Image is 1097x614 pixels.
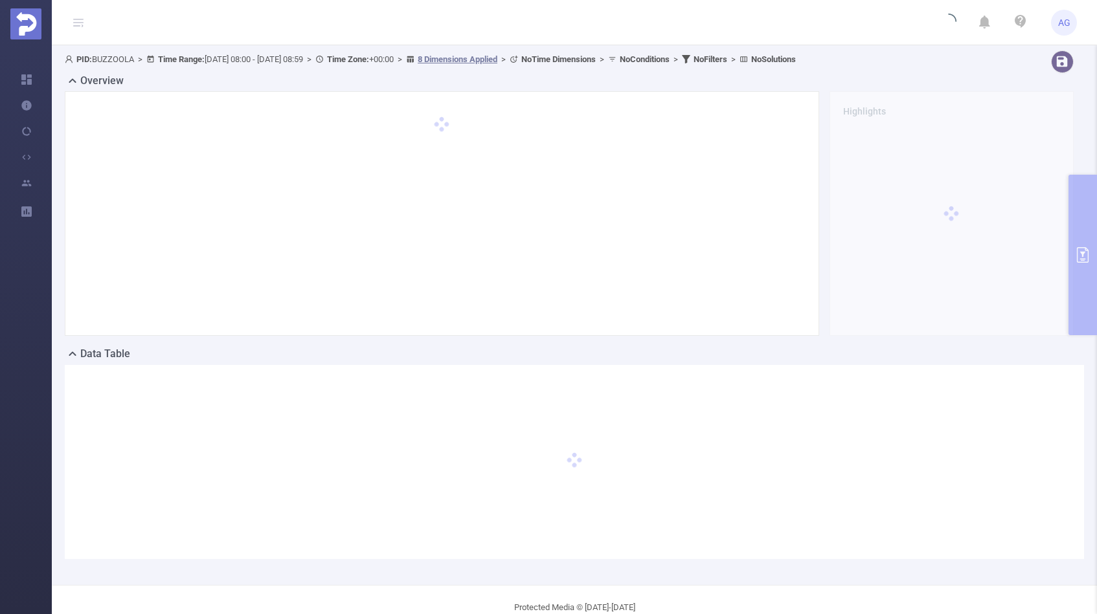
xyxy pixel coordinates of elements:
[134,54,146,64] span: >
[497,54,510,64] span: >
[327,54,369,64] b: Time Zone:
[65,55,76,63] i: icon: user
[596,54,608,64] span: >
[620,54,670,64] b: No Conditions
[941,14,956,32] i: icon: loading
[727,54,740,64] span: >
[76,54,92,64] b: PID:
[80,346,130,362] h2: Data Table
[65,54,796,64] span: BUZZOOLA [DATE] 08:00 - [DATE] 08:59 +00:00
[751,54,796,64] b: No Solutions
[670,54,682,64] span: >
[418,54,497,64] u: 8 Dimensions Applied
[394,54,406,64] span: >
[158,54,205,64] b: Time Range:
[10,8,41,39] img: Protected Media
[521,54,596,64] b: No Time Dimensions
[1058,10,1070,36] span: AG
[694,54,727,64] b: No Filters
[80,73,124,89] h2: Overview
[303,54,315,64] span: >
